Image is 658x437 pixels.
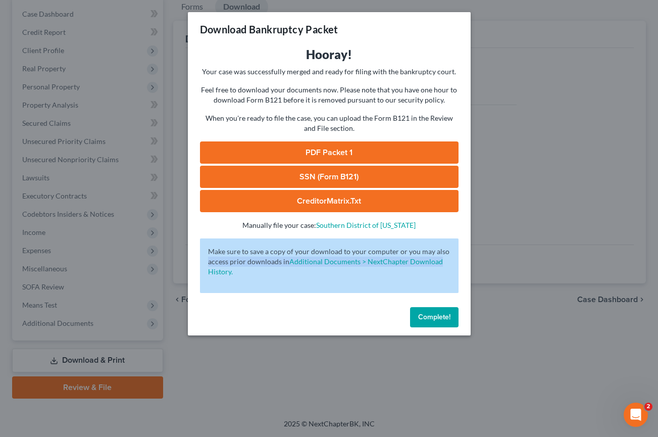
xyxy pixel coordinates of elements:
[200,166,459,188] a: SSN (Form B121)
[624,403,648,427] iframe: Intercom live chat
[418,313,450,321] span: Complete!
[410,307,459,327] button: Complete!
[200,141,459,164] a: PDF Packet 1
[200,220,459,230] p: Manually file your case:
[208,247,450,277] p: Make sure to save a copy of your download to your computer or you may also access prior downloads in
[200,113,459,133] p: When you're ready to file the case, you can upload the Form B121 in the Review and File section.
[200,22,338,36] h3: Download Bankruptcy Packet
[200,67,459,77] p: Your case was successfully merged and ready for filing with the bankruptcy court.
[200,46,459,63] h3: Hooray!
[208,257,443,276] a: Additional Documents > NextChapter Download History.
[644,403,652,411] span: 2
[200,85,459,105] p: Feel free to download your documents now. Please note that you have one hour to download Form B12...
[316,221,416,229] a: Southern District of [US_STATE]
[200,190,459,212] a: CreditorMatrix.txt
